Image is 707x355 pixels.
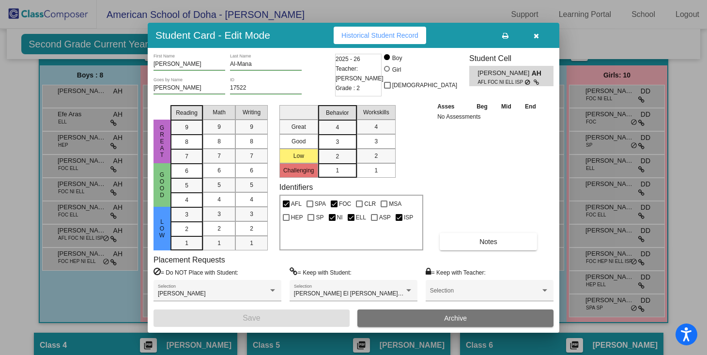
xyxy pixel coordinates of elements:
[185,181,188,190] span: 5
[217,195,221,204] span: 4
[356,212,366,223] span: ELL
[379,212,391,223] span: ASP
[341,31,418,39] span: Historical Student Record
[357,309,553,327] button: Archive
[532,68,545,78] span: AH
[250,166,253,175] span: 6
[250,152,253,160] span: 7
[176,108,198,117] span: Reading
[158,124,167,158] span: Great
[158,218,167,239] span: Low
[290,267,352,277] label: = Keep with Student:
[158,171,167,199] span: Good
[158,290,206,297] span: [PERSON_NAME]
[336,138,339,146] span: 3
[374,152,378,160] span: 2
[217,152,221,160] span: 7
[444,314,467,322] span: Archive
[392,54,402,62] div: Boy
[374,137,378,146] span: 3
[154,85,225,92] input: goes by name
[250,224,253,233] span: 2
[470,101,495,112] th: Beg
[250,123,253,131] span: 9
[336,83,360,93] span: Grade : 2
[291,212,303,223] span: HEP
[154,255,225,264] label: Placement Requests
[250,181,253,189] span: 5
[250,195,253,204] span: 4
[364,198,376,210] span: CLR
[279,183,313,192] label: Identifiers
[250,210,253,218] span: 3
[185,167,188,175] span: 6
[185,152,188,161] span: 7
[374,123,378,131] span: 4
[250,239,253,247] span: 1
[217,123,221,131] span: 9
[230,85,302,92] input: Enter ID
[291,198,302,210] span: AFL
[392,79,457,91] span: [DEMOGRAPHIC_DATA]
[334,27,426,44] button: Historical Student Record
[339,198,351,210] span: FOC
[392,65,401,74] div: Girl
[250,137,253,146] span: 8
[404,212,413,223] span: ISP
[217,239,221,247] span: 1
[469,54,553,63] h3: Student Cell
[154,309,350,327] button: Save
[440,233,537,250] button: Notes
[243,314,260,322] span: Save
[426,267,486,277] label: = Keep with Teacher:
[435,112,543,122] td: No Assessments
[185,196,188,204] span: 4
[316,212,323,223] span: SP
[217,137,221,146] span: 8
[213,108,226,117] span: Math
[217,181,221,189] span: 5
[337,212,343,223] span: NI
[217,210,221,218] span: 3
[185,225,188,233] span: 2
[217,166,221,175] span: 6
[336,54,360,64] span: 2025 - 26
[389,198,401,210] span: MSA
[185,239,188,247] span: 1
[217,224,221,233] span: 2
[374,166,378,175] span: 1
[477,78,524,86] span: AFL FOC NI ELL ISP
[336,152,339,161] span: 2
[154,267,238,277] label: = Do NOT Place with Student:
[336,64,384,83] span: Teacher: [PERSON_NAME]
[185,138,188,146] span: 8
[494,101,518,112] th: Mid
[518,101,543,112] th: End
[479,238,497,246] span: Notes
[326,108,349,117] span: Behavior
[315,198,326,210] span: SPA
[336,166,339,175] span: 1
[477,68,531,78] span: [PERSON_NAME]
[336,123,339,132] span: 4
[185,123,188,132] span: 9
[155,29,270,41] h3: Student Card - Edit Mode
[294,290,449,297] span: [PERSON_NAME] El [PERSON_NAME], [PERSON_NAME]
[185,210,188,219] span: 3
[363,108,389,117] span: Workskills
[243,108,261,117] span: Writing
[435,101,470,112] th: Asses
